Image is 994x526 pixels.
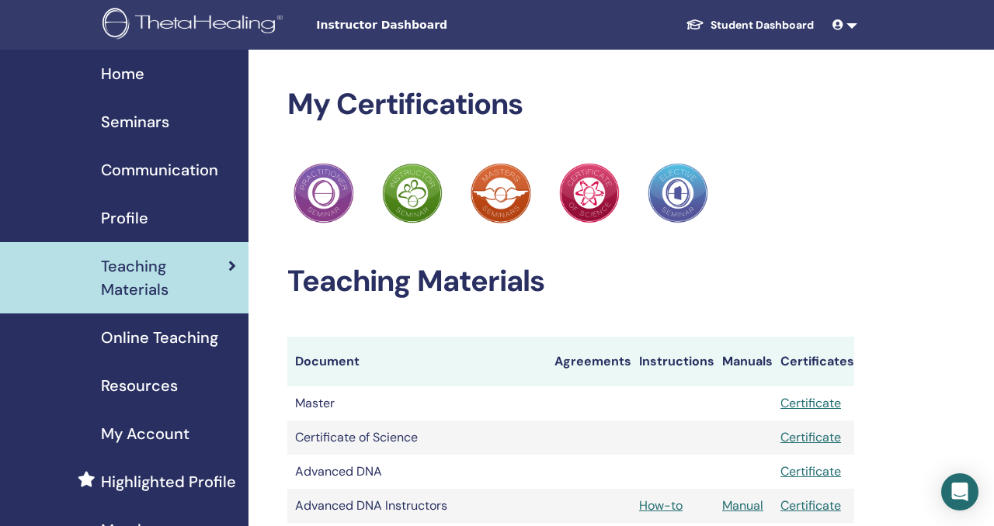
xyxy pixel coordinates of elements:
[686,18,704,31] img: graduation-cap-white.svg
[101,254,228,301] span: Teaching Materials
[101,206,148,230] span: Profile
[287,489,547,523] td: Advanced DNA Instructors
[101,374,178,397] span: Resources
[639,497,683,514] a: How-to
[287,87,854,123] h2: My Certifications
[294,163,354,223] img: Practitioner
[316,17,549,33] span: Instructor Dashboard
[559,163,620,223] img: Practitioner
[780,395,841,411] a: Certificate
[287,386,547,420] td: Master
[101,110,169,133] span: Seminars
[287,420,547,455] td: Certificate of Science
[101,422,189,445] span: My Account
[780,463,841,479] a: Certificate
[101,62,144,85] span: Home
[673,11,826,40] a: Student Dashboard
[287,264,854,299] h2: Teaching Materials
[287,337,547,386] th: Document
[780,429,841,445] a: Certificate
[631,337,714,386] th: Instructions
[722,497,763,514] a: Manual
[773,337,854,386] th: Certificates
[101,470,236,493] span: Highlighted Profile
[780,497,841,514] a: Certificate
[648,163,708,223] img: Practitioner
[287,455,547,489] td: Advanced DNA
[103,8,288,43] img: logo.png
[471,163,531,223] img: Practitioner
[101,326,218,349] span: Online Teaching
[547,337,631,386] th: Agreements
[941,473,978,510] div: Open Intercom Messenger
[101,158,218,182] span: Communication
[382,163,443,223] img: Practitioner
[714,337,773,386] th: Manuals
